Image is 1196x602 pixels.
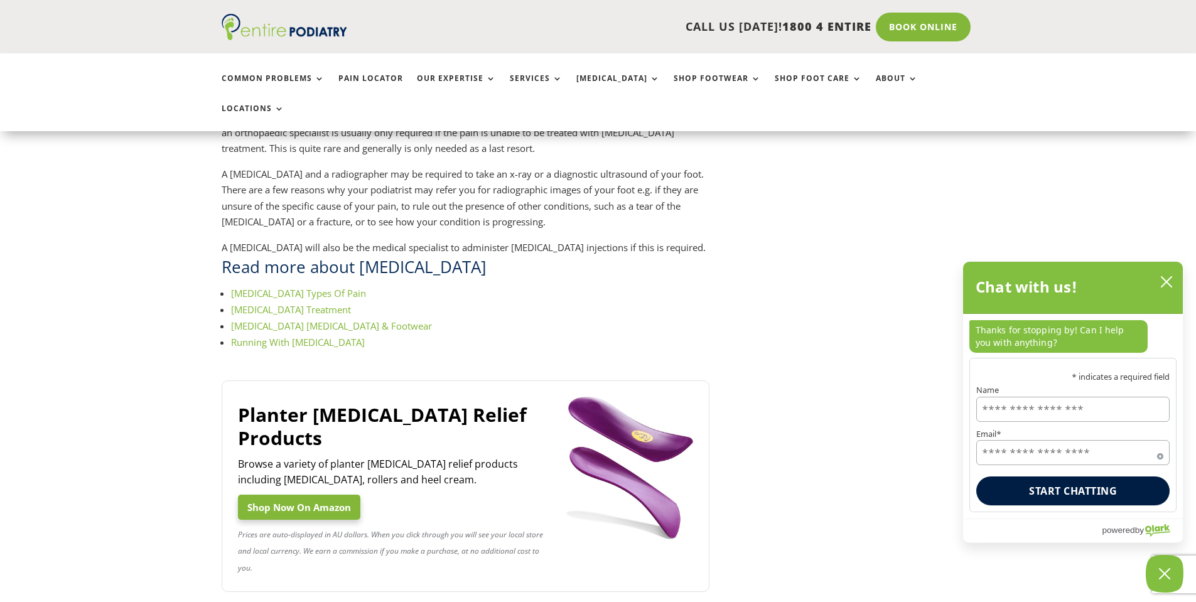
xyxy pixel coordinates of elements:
[231,320,432,332] a: [MEDICAL_DATA] [MEDICAL_DATA] & Footwear
[222,240,710,256] p: A [MEDICAL_DATA] will also be the medical specialist to administer [MEDICAL_DATA] injections if t...
[976,386,1170,394] label: Name
[976,476,1170,505] button: Start chatting
[976,430,1170,438] label: Email*
[222,30,347,43] a: Entire Podiatry
[962,261,1183,543] div: olark chatbox
[417,74,496,101] a: Our Expertise
[238,403,547,450] a: Planter [MEDICAL_DATA] Relief Products
[222,74,325,101] a: Common Problems
[976,397,1170,422] input: Name
[876,74,918,101] a: About
[222,104,284,131] a: Locations
[1146,555,1183,593] button: Close Chatbox
[222,166,710,240] p: A [MEDICAL_DATA] and a radiographer may be required to take an x-ray or a diagnostic ultrasound o...
[576,74,660,101] a: [MEDICAL_DATA]
[510,74,563,101] a: Services
[338,74,403,101] a: Pain Locator
[396,19,871,35] p: CALL US [DATE]!
[775,74,862,101] a: Shop Foot Care
[976,440,1170,465] input: Email
[1102,522,1134,538] span: powered
[238,495,360,520] a: Shop Now On Amazon
[976,373,1170,381] p: * indicates a required field
[976,274,1078,299] h2: Chat with us!
[782,19,871,34] span: 1800 4 ENTIRE
[1102,519,1183,542] a: Powered by Olark
[231,303,351,316] a: [MEDICAL_DATA] Treatment
[1156,272,1177,291] button: close chatbox
[231,287,366,299] a: [MEDICAL_DATA] Types Of Pain
[222,109,710,166] p: Other medical specialists may include an orthopaedic/podiatric surgeon or an orthopaedic speciali...
[222,14,347,40] img: logo (1)
[1135,522,1144,538] span: by
[238,529,543,573] span: Prices are auto-displayed in AU dollars. When you click through you will see your local store and...
[674,74,761,101] a: Shop Footwear
[876,13,971,41] a: Book Online
[963,314,1183,358] div: chat
[222,255,710,284] h2: Read more about [MEDICAL_DATA]
[566,397,694,539] img: Planter Fasciitis Relief Products
[231,336,365,348] a: Running With [MEDICAL_DATA]
[238,456,547,488] p: Browse a variety of planter [MEDICAL_DATA] relief products including [MEDICAL_DATA], rollers and ...
[969,320,1148,353] p: Thanks for stopping by! Can I help you with anything?
[1157,451,1163,457] span: Required field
